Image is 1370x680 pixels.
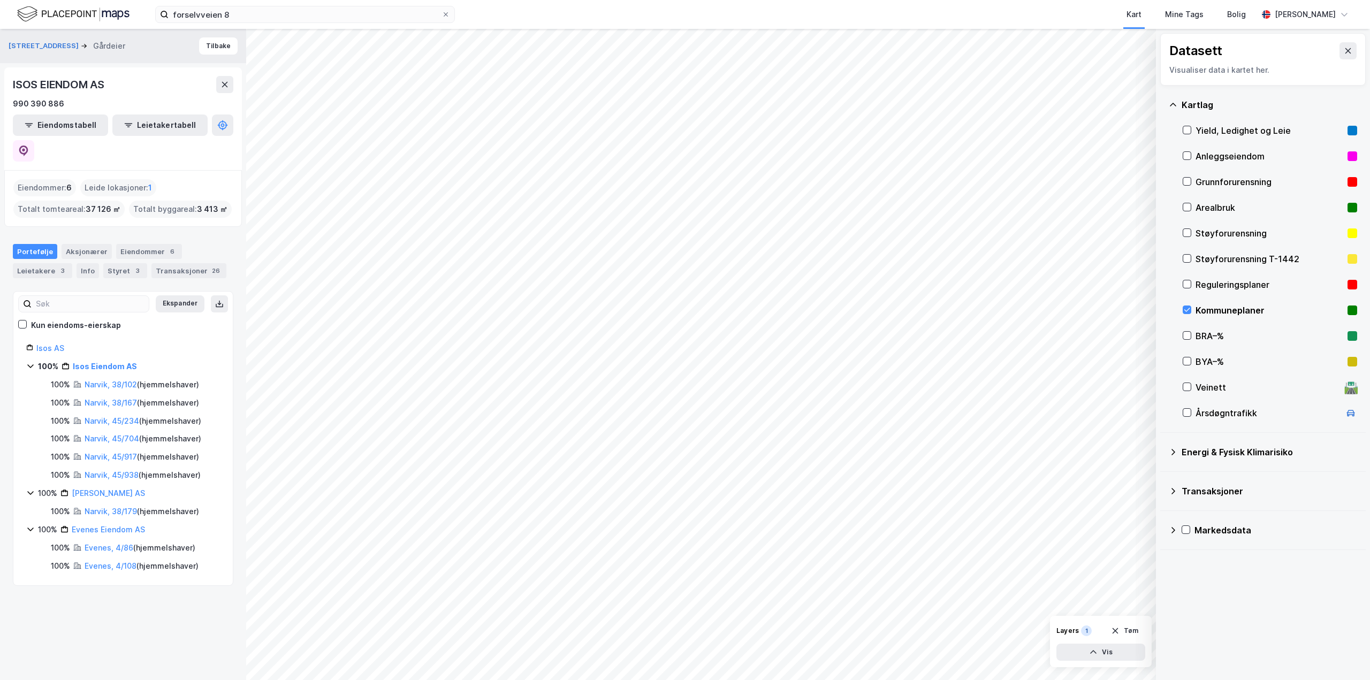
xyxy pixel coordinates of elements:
[13,201,125,218] div: Totalt tomteareal :
[51,396,70,409] div: 100%
[85,541,195,554] div: ( hjemmelshaver )
[62,244,112,259] div: Aksjonærer
[93,40,125,52] div: Gårdeier
[1227,8,1246,21] div: Bolig
[1196,304,1343,317] div: Kommuneplaner
[199,37,238,55] button: Tilbake
[80,179,156,196] div: Leide lokasjoner :
[51,560,70,572] div: 100%
[167,246,178,257] div: 6
[51,541,70,554] div: 100%
[51,469,70,482] div: 100%
[148,181,152,194] span: 1
[51,432,70,445] div: 100%
[13,114,108,136] button: Eiendomstabell
[13,263,72,278] div: Leietakere
[38,523,57,536] div: 100%
[85,507,137,516] a: Narvik, 38/179
[13,76,106,93] div: ISOS EIENDOM AS
[9,41,81,51] button: [STREET_ADDRESS]
[13,97,64,110] div: 990 390 886
[85,378,199,391] div: ( hjemmelshaver )
[1316,629,1370,680] iframe: Chat Widget
[1196,278,1343,291] div: Reguleringsplaner
[112,114,208,136] button: Leietakertabell
[1196,355,1343,368] div: BYA–%
[1056,644,1145,661] button: Vis
[85,398,137,407] a: Narvik, 38/167
[51,415,70,427] div: 100%
[86,203,120,216] span: 37 126 ㎡
[66,181,72,194] span: 6
[85,432,201,445] div: ( hjemmelshaver )
[1182,446,1357,459] div: Energi & Fysisk Klimarisiko
[85,380,137,389] a: Narvik, 38/102
[85,452,137,461] a: Narvik, 45/917
[1169,64,1357,77] div: Visualiser data i kartet her.
[1194,524,1357,537] div: Markedsdata
[1127,8,1141,21] div: Kart
[85,450,199,463] div: ( hjemmelshaver )
[1275,8,1336,21] div: [PERSON_NAME]
[85,561,136,570] a: Evenes, 4/108
[85,434,139,443] a: Narvik, 45/704
[85,505,199,518] div: ( hjemmelshaver )
[85,416,139,425] a: Narvik, 45/234
[1196,124,1343,137] div: Yield, Ledighet og Leie
[1081,625,1092,636] div: 1
[38,360,58,373] div: 100%
[1196,175,1343,188] div: Grunnforurensning
[85,560,199,572] div: ( hjemmelshaver )
[103,263,147,278] div: Styret
[151,263,226,278] div: Transaksjoner
[1182,485,1357,498] div: Transaksjoner
[210,265,222,276] div: 26
[13,244,57,259] div: Portefølje
[1196,227,1343,240] div: Støyforurensning
[1056,626,1079,635] div: Layers
[129,201,232,218] div: Totalt byggareal :
[1165,8,1204,21] div: Mine Tags
[1196,150,1343,163] div: Anleggseiendom
[1196,253,1343,265] div: Støyforurensning T-1442
[13,179,76,196] div: Eiendommer :
[85,415,201,427] div: ( hjemmelshaver )
[1169,42,1222,59] div: Datasett
[51,505,70,518] div: 100%
[1316,629,1370,680] div: Kontrollprogram for chat
[32,296,149,312] input: Søk
[132,265,143,276] div: 3
[197,203,227,216] span: 3 413 ㎡
[85,470,139,479] a: Narvik, 45/938
[36,343,64,353] a: Isos AS
[1104,622,1145,639] button: Tøm
[1196,330,1343,342] div: BRA–%
[57,265,68,276] div: 3
[85,543,133,552] a: Evenes, 4/86
[156,295,204,312] button: Ekspander
[17,5,130,24] img: logo.f888ab2527a4732fd821a326f86c7f29.svg
[85,469,201,482] div: ( hjemmelshaver )
[169,6,442,22] input: Søk på adresse, matrikkel, gårdeiere, leietakere eller personer
[1196,381,1340,394] div: Veinett
[73,362,137,371] a: Isos Eiendom AS
[38,487,57,500] div: 100%
[72,488,145,498] a: [PERSON_NAME] AS
[77,263,99,278] div: Info
[31,319,121,332] div: Kun eiendoms-eierskap
[1344,380,1358,394] div: 🛣️
[51,378,70,391] div: 100%
[85,396,199,409] div: ( hjemmelshaver )
[1196,201,1343,214] div: Arealbruk
[51,450,70,463] div: 100%
[1196,407,1340,419] div: Årsdøgntrafikk
[1182,98,1357,111] div: Kartlag
[72,525,145,534] a: Evenes Eiendom AS
[116,244,182,259] div: Eiendommer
